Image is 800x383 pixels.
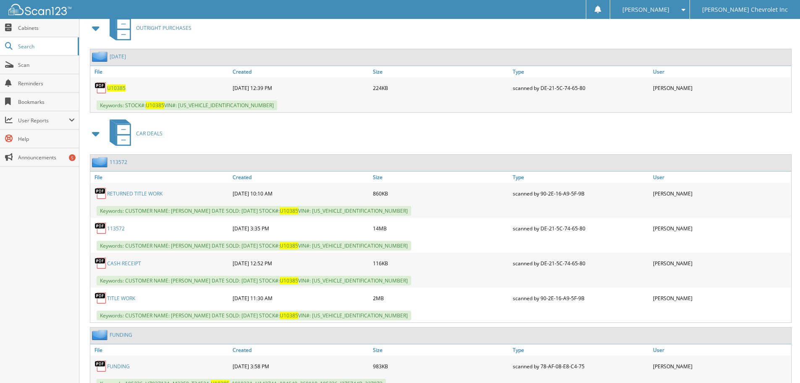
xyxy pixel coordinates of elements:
[105,11,191,45] a: OUTRIGHT PURCHASES
[107,190,163,197] a: RETURNED TITLE WORK
[371,344,511,356] a: Size
[97,276,411,285] span: Keywords: CUSTOMER NAME: [PERSON_NAME] DATE SOLD: [DATE] STOCK#: VIN#: [US_VEHICLE_IDENTIFICATION...
[18,43,73,50] span: Search
[97,311,411,320] span: Keywords: CUSTOMER NAME: [PERSON_NAME] DATE SOLD: [DATE] STOCK#: VIN#: [US_VEHICLE_IDENTIFICATION...
[90,344,231,356] a: File
[107,363,130,370] a: FUNDING
[18,24,75,32] span: Cabinets
[511,290,651,306] div: scanned by 90-2E-16-A9-5F-9B
[371,290,511,306] div: 2MB
[231,79,371,96] div: [DATE] 12:39 PM
[702,7,788,12] span: [PERSON_NAME] Chevrolet Inc
[97,206,411,216] span: Keywords: CUSTOMER NAME: [PERSON_NAME] DATE SOLD: [DATE] STOCK#: VIN#: [US_VEHICLE_IDENTIFICATION...
[107,85,126,92] a: U10385
[651,66,791,77] a: User
[231,255,371,272] div: [DATE] 12:52 PM
[110,53,126,60] a: [DATE]
[651,344,791,356] a: User
[107,225,125,232] a: 113572
[371,172,511,183] a: Size
[94,360,107,372] img: PDF.png
[94,257,107,269] img: PDF.png
[107,260,141,267] a: CASH RECEIPT
[136,130,163,137] span: CAR DEALS
[18,117,69,124] span: User Reports
[231,220,371,237] div: [DATE] 3:35 PM
[231,185,371,202] div: [DATE] 10:10 AM
[231,344,371,356] a: Created
[90,172,231,183] a: File
[511,358,651,375] div: scanned by 78-AF-08-E8-C4-75
[18,98,75,106] span: Bookmarks
[622,7,669,12] span: [PERSON_NAME]
[511,344,651,356] a: Type
[651,255,791,272] div: [PERSON_NAME]
[371,220,511,237] div: 14MB
[651,358,791,375] div: [PERSON_NAME]
[371,79,511,96] div: 224KB
[69,154,76,161] div: 5
[511,220,651,237] div: scanned by DE-21-5C-74-65-80
[8,4,71,15] img: scan123-logo-white.svg
[97,100,277,110] span: Keywords: STOCK#: VIN#: [US_VEHICLE_IDENTIFICATION_NUMBER]
[94,292,107,304] img: PDF.png
[280,207,298,214] span: U10385
[371,66,511,77] a: Size
[92,51,110,62] img: folder2.png
[651,220,791,237] div: [PERSON_NAME]
[280,312,298,319] span: U10385
[371,255,511,272] div: 116KB
[511,255,651,272] div: scanned by DE-21-5C-74-65-80
[94,187,107,200] img: PDF.png
[758,343,800,383] iframe: Chat Widget
[18,154,75,161] span: Announcements
[371,358,511,375] div: 983KB
[105,117,163,150] a: CAR DEALS
[94,222,107,235] img: PDF.png
[651,79,791,96] div: [PERSON_NAME]
[651,290,791,306] div: [PERSON_NAME]
[136,24,191,32] span: OUTRIGHT PURCHASES
[231,66,371,77] a: Created
[651,185,791,202] div: [PERSON_NAME]
[280,242,298,249] span: U10385
[18,80,75,87] span: Reminders
[18,135,75,143] span: Help
[511,185,651,202] div: scanned by 90-2E-16-A9-5F-9B
[231,358,371,375] div: [DATE] 3:58 PM
[90,66,231,77] a: File
[92,157,110,167] img: folder2.png
[94,82,107,94] img: PDF.png
[107,295,135,302] a: TITLE WORK
[92,330,110,340] img: folder2.png
[231,172,371,183] a: Created
[18,61,75,69] span: Scan
[110,158,127,166] a: 113572
[110,331,132,338] a: FUNDING
[511,66,651,77] a: Type
[371,185,511,202] div: 860KB
[511,172,651,183] a: Type
[511,79,651,96] div: scanned by DE-21-5C-74-65-80
[97,241,411,251] span: Keywords: CUSTOMER NAME: [PERSON_NAME] DATE SOLD: [DATE] STOCK#: VIN#: [US_VEHICLE_IDENTIFICATION...
[280,277,298,284] span: U10385
[231,290,371,306] div: [DATE] 11:30 AM
[651,172,791,183] a: User
[146,102,164,109] span: U10385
